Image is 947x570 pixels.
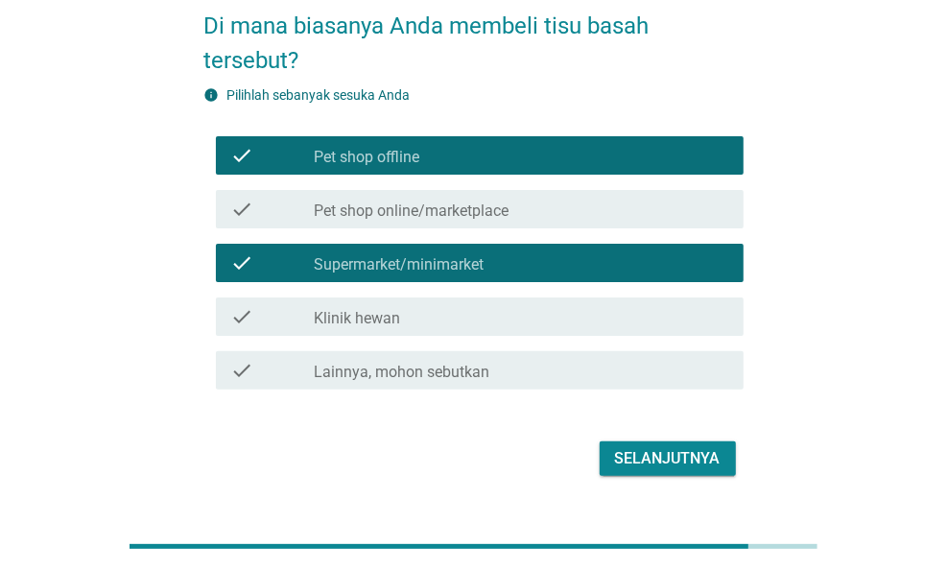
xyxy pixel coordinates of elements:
[615,447,721,470] div: Selanjutnya
[231,305,254,328] i: check
[314,202,509,221] label: Pet shop online/marketplace
[227,87,411,103] label: Pilihlah sebanyak sesuka Anda
[204,87,220,103] i: info
[231,198,254,221] i: check
[231,251,254,274] i: check
[314,255,484,274] label: Supermarket/minimarket
[600,441,736,476] button: Selanjutnya
[314,148,419,167] label: Pet shop offline
[314,363,489,382] label: Lainnya, mohon sebutkan
[231,359,254,382] i: check
[314,309,400,328] label: Klinik hewan
[231,144,254,167] i: check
